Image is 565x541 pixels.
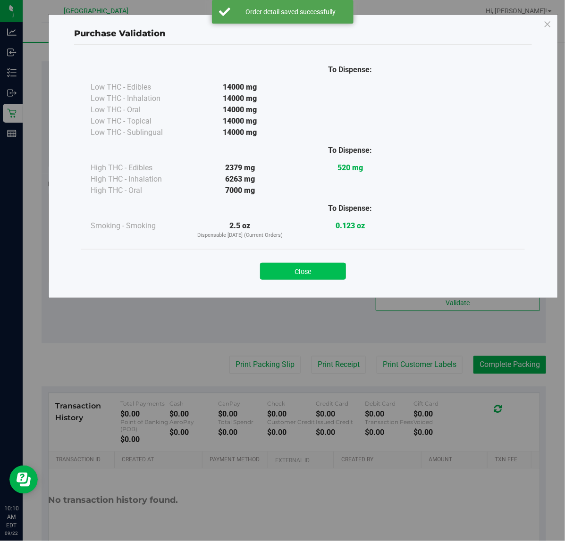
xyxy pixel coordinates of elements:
[74,28,166,39] span: Purchase Validation
[185,232,295,240] p: Dispensable [DATE] (Current Orders)
[295,203,405,214] div: To Dispense:
[337,163,363,172] strong: 520 mg
[91,104,185,116] div: Low THC - Oral
[295,64,405,75] div: To Dispense:
[91,93,185,104] div: Low THC - Inhalation
[185,82,295,93] div: 14000 mg
[91,127,185,138] div: Low THC - Sublingual
[91,162,185,174] div: High THC - Edibles
[91,116,185,127] div: Low THC - Topical
[260,263,346,280] button: Close
[185,220,295,240] div: 2.5 oz
[9,466,38,494] iframe: Resource center
[91,185,185,196] div: High THC - Oral
[185,162,295,174] div: 2379 mg
[185,127,295,138] div: 14000 mg
[185,185,295,196] div: 7000 mg
[185,174,295,185] div: 6263 mg
[185,104,295,116] div: 14000 mg
[91,82,185,93] div: Low THC - Edibles
[91,174,185,185] div: High THC - Inhalation
[295,145,405,156] div: To Dispense:
[91,220,185,232] div: Smoking - Smoking
[236,7,346,17] div: Order detail saved successfully
[336,221,365,230] strong: 0.123 oz
[185,116,295,127] div: 14000 mg
[185,93,295,104] div: 14000 mg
